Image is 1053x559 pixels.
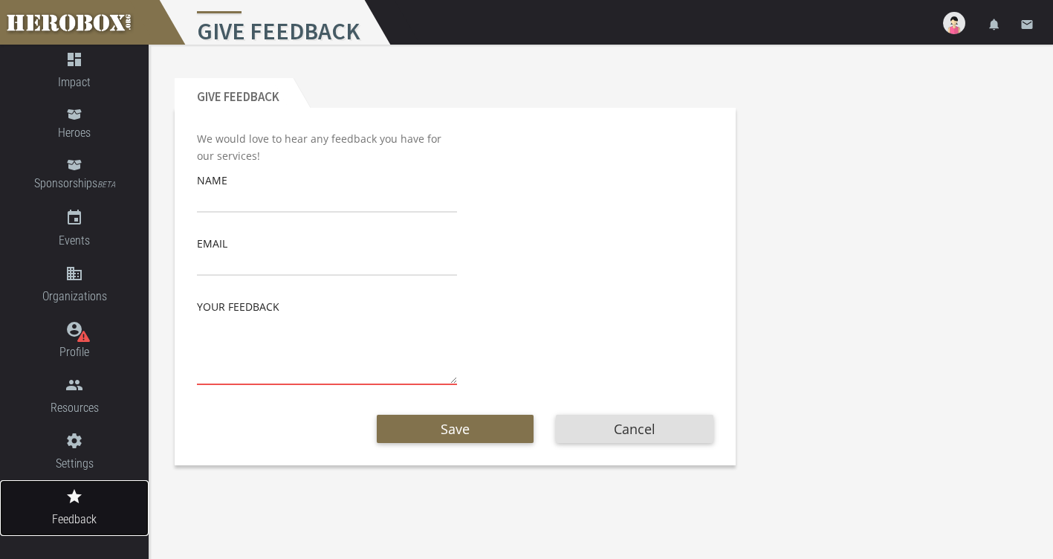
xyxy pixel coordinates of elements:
[556,415,713,443] button: Cancel
[197,172,227,189] label: Name
[988,18,1001,31] i: notifications
[175,78,293,108] h2: Give Feedback
[197,130,457,164] p: We would love to hear any feedback you have for our services!
[197,235,227,252] label: Email
[441,420,470,438] span: Save
[197,298,279,315] label: Your Feedback
[97,180,115,190] small: BETA
[175,78,736,465] section: Give Feedback
[65,488,83,505] i: grade
[1020,18,1034,31] i: email
[377,415,534,443] button: Save
[943,12,965,34] img: user-image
